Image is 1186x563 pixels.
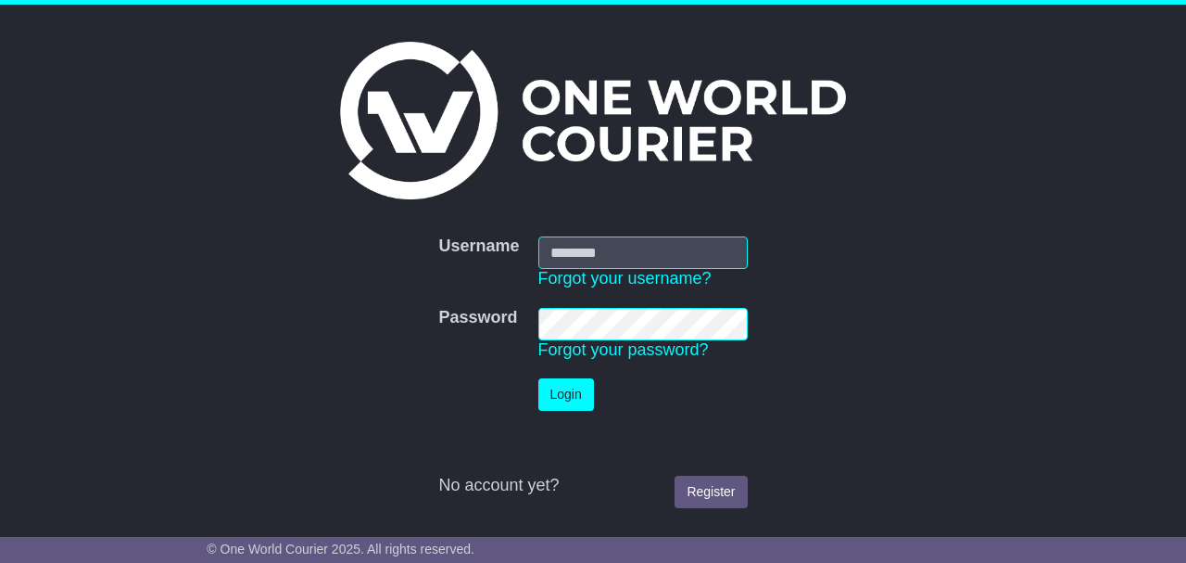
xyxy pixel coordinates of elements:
label: Username [438,237,519,257]
img: One World [340,42,846,199]
div: No account yet? [438,476,747,496]
a: Forgot your password? [538,340,709,359]
a: Register [675,476,747,508]
label: Password [438,308,517,328]
a: Forgot your username? [538,269,712,288]
button: Login [538,378,594,411]
span: © One World Courier 2025. All rights reserved. [207,542,474,557]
